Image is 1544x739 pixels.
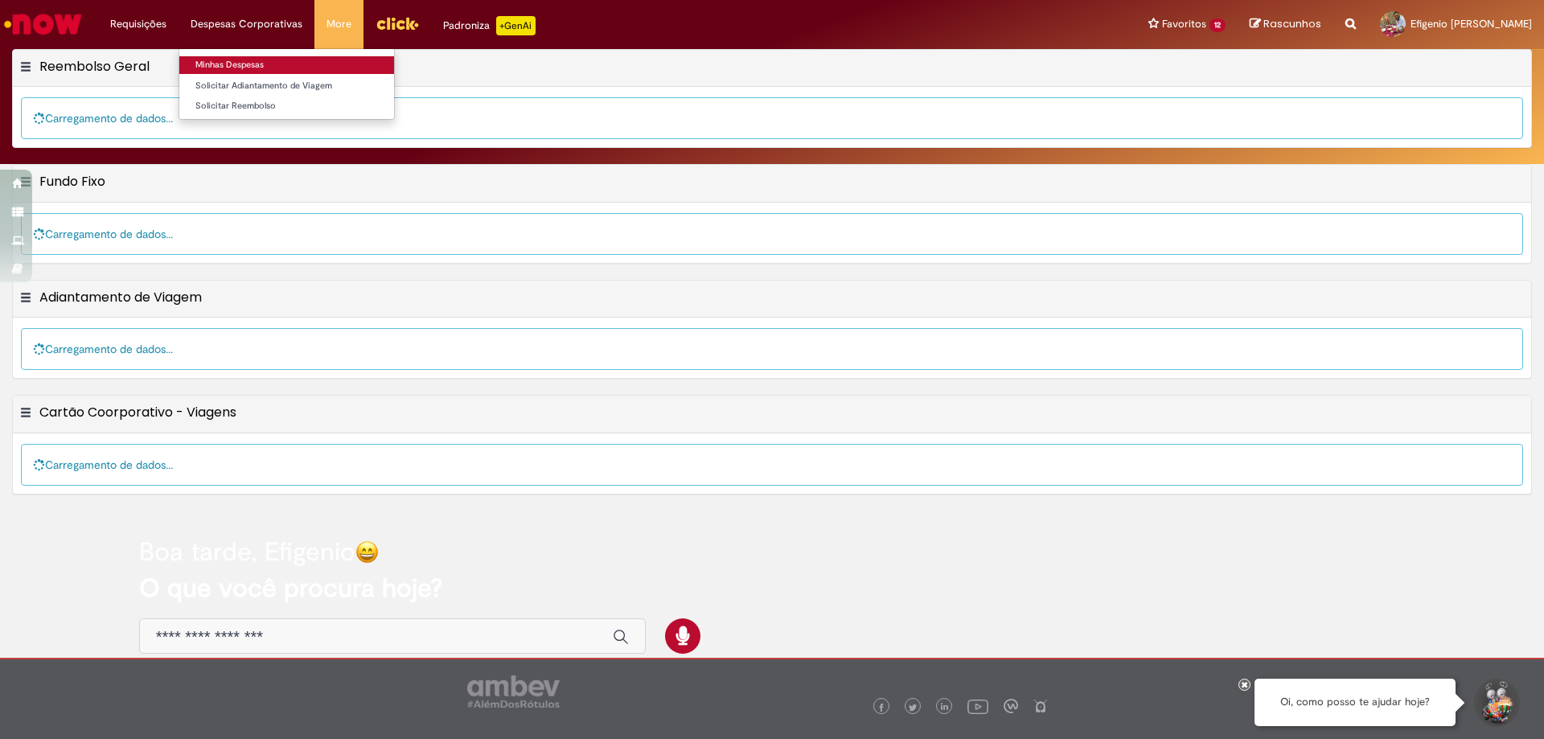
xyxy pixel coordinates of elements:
[179,77,394,95] a: Solicitar Adiantamento de Viagem
[1033,699,1048,713] img: logo_footer_naosei.png
[21,328,1523,370] div: Carregamento de dados...
[21,444,1523,486] div: Carregamento de dados...
[19,289,32,310] button: Adiantamento de Viagem Menu de contexto
[1004,699,1018,713] img: logo_footer_workplace.png
[179,56,394,74] a: Minhas Despesas
[39,288,202,306] h2: Adiantamento de Viagem
[39,404,236,422] h2: Cartão Coorporativo - Viagens
[967,696,988,716] img: logo_footer_youtube.png
[19,59,32,80] button: Reembolso Geral Menu de contexto
[376,11,419,35] img: click_logo_yellow_360x200.png
[2,8,84,40] img: ServiceNow
[39,172,105,191] h2: Fundo Fixo
[877,704,885,712] img: logo_footer_facebook.png
[1162,16,1206,32] span: Favoritos
[139,574,1406,602] h2: O que você procura hoje?
[1250,17,1321,32] a: Rascunhos
[110,16,166,32] span: Requisições
[39,57,150,76] h2: Reembolso Geral
[191,16,302,32] span: Despesas Corporativas
[941,703,949,712] img: logo_footer_linkedin.png
[1472,679,1520,727] button: Iniciar Conversa de Suporte
[355,540,379,564] img: happy-face.png
[179,97,394,115] a: Solicitar Reembolso
[909,704,917,712] img: logo_footer_twitter.png
[1209,18,1226,32] span: 12
[496,16,536,35] p: +GenAi
[19,404,32,425] button: Cartão Coorporativo - Viagens Menu de contexto
[21,213,1523,255] div: Carregamento de dados...
[21,97,1523,139] div: Carregamento de dados...
[179,48,395,120] ul: Despesas Corporativas
[326,16,351,32] span: More
[443,16,536,35] div: Padroniza
[467,675,560,708] img: logo_footer_ambev_rotulo_gray.png
[139,538,355,566] h2: Boa tarde, Efigenio
[1254,679,1456,726] div: Oi, como posso te ajudar hoje?
[1411,17,1532,31] span: Efigenio [PERSON_NAME]
[1263,16,1321,31] span: Rascunhos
